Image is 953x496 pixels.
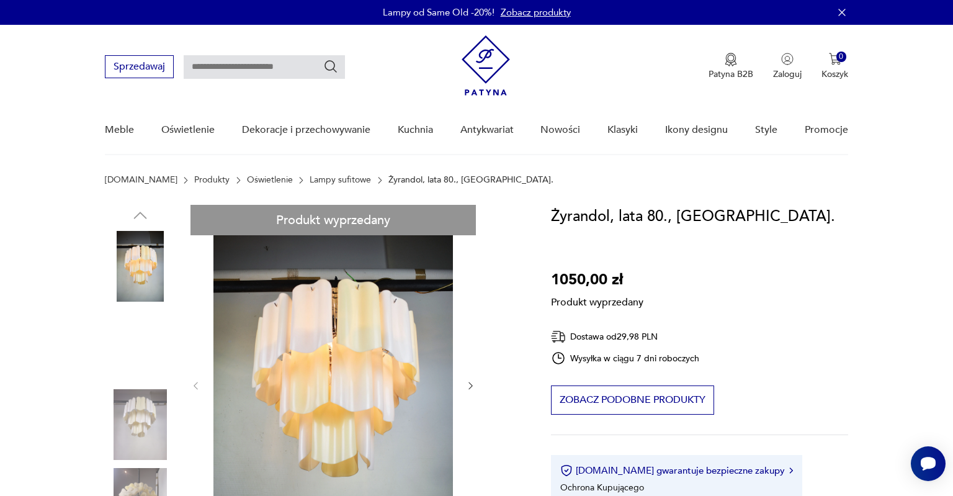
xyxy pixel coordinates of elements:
[161,106,215,154] a: Oświetlenie
[105,175,177,185] a: [DOMAIN_NAME]
[665,106,728,154] a: Ikony designu
[551,351,700,366] div: Wysyłka w ciągu 7 dni roboczych
[551,329,566,345] img: Ikona dostawy
[560,464,793,477] button: [DOMAIN_NAME] gwarantuje bezpieczne zakupy
[105,106,134,154] a: Meble
[551,205,835,228] h1: Żyrandol, lata 80., [GEOGRAPHIC_DATA].
[310,175,371,185] a: Lampy sufitowe
[755,106,777,154] a: Style
[323,59,338,74] button: Szukaj
[105,55,174,78] button: Sprzedawaj
[460,106,514,154] a: Antykwariat
[805,106,848,154] a: Promocje
[709,53,753,80] button: Patyna B2B
[242,106,370,154] a: Dekoracje i przechowywanie
[773,53,802,80] button: Zaloguj
[821,68,848,80] p: Koszyk
[789,467,793,474] img: Ikona strzałki w prawo
[105,63,174,72] a: Sprzedawaj
[551,292,643,309] p: Produkt wyprzedany
[501,6,571,19] a: Zobacz produkty
[398,106,433,154] a: Kuchnia
[781,53,794,65] img: Ikonka użytkownika
[551,386,714,415] button: Zobacz podobne produkty
[836,52,847,62] div: 0
[551,329,700,345] div: Dostawa od 29,98 PLN
[383,6,494,19] p: Lampy od Same Old -20%!
[821,53,848,80] button: 0Koszyk
[911,446,946,481] iframe: Smartsupp widget button
[709,68,753,80] p: Patyna B2B
[773,68,802,80] p: Zaloguj
[829,53,841,65] img: Ikona koszyka
[551,268,643,292] p: 1050,00 zł
[560,482,644,494] li: Ochrona Kupującego
[194,175,230,185] a: Produkty
[462,35,510,96] img: Patyna - sklep z meblami i dekoracjami vintage
[607,106,638,154] a: Klasyki
[388,175,553,185] p: Żyrandol, lata 80., [GEOGRAPHIC_DATA].
[709,53,753,80] a: Ikona medaluPatyna B2B
[560,464,573,477] img: Ikona certyfikatu
[725,53,737,66] img: Ikona medalu
[540,106,580,154] a: Nowości
[247,175,293,185] a: Oświetlenie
